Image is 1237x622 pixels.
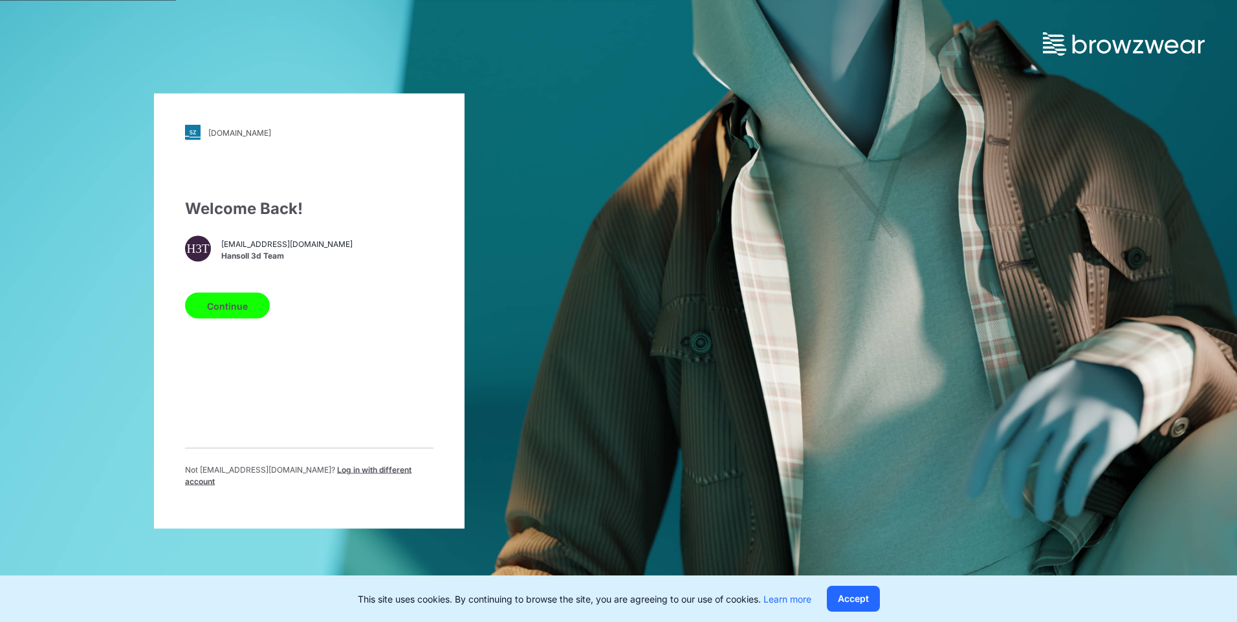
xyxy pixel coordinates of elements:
span: [EMAIL_ADDRESS][DOMAIN_NAME] [221,238,353,250]
button: Continue [185,293,270,319]
span: Hansoll 3d Team [221,250,353,261]
img: browzwear-logo.73288ffb.svg [1043,32,1205,56]
a: [DOMAIN_NAME] [185,125,433,140]
div: [DOMAIN_NAME] [208,127,271,137]
div: H3T [185,236,211,262]
p: Not [EMAIL_ADDRESS][DOMAIN_NAME] ? [185,464,433,488]
div: Welcome Back! [185,197,433,220]
p: This site uses cookies. By continuing to browse the site, you are agreeing to our use of cookies. [358,592,811,606]
img: svg+xml;base64,PHN2ZyB3aWR0aD0iMjgiIGhlaWdodD0iMjgiIHZpZXdCb3g9IjAgMCAyOCAyOCIgZmlsbD0ibm9uZSIgeG... [185,125,201,140]
button: Accept [827,586,880,612]
a: Learn more [763,594,811,605]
